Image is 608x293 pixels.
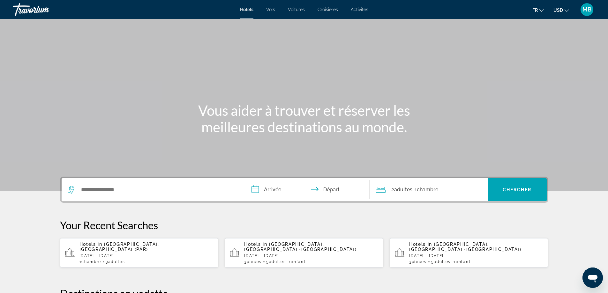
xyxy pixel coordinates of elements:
[582,6,591,13] span: MB
[409,260,427,264] span: 3
[81,260,101,264] span: Chambre
[412,260,427,264] span: pièces
[409,253,543,258] p: [DATE] - [DATE]
[291,260,305,264] span: Enfant
[434,260,451,264] span: Adultes
[266,7,275,12] a: Vols
[532,5,544,15] button: Change language
[245,178,370,201] button: Check in and out dates
[108,260,125,264] span: Adultes
[394,187,412,193] span: Adultes
[288,7,305,12] a: Voitures
[579,3,595,16] button: User Menu
[60,219,548,231] p: Your Recent Searches
[62,178,547,201] div: Search widget
[532,8,538,13] span: fr
[240,7,253,12] a: Hôtels
[391,185,412,194] span: 2
[409,242,432,247] span: Hotels in
[412,185,438,194] span: , 1
[79,242,102,247] span: Hotels in
[409,242,522,252] span: [GEOGRAPHIC_DATA], [GEOGRAPHIC_DATA] ([GEOGRAPHIC_DATA])
[247,260,262,264] span: pièces
[79,242,159,252] span: [GEOGRAPHIC_DATA], [GEOGRAPHIC_DATA] (PAR)
[13,1,77,18] a: Travorium
[244,260,262,264] span: 3
[225,238,383,268] button: Hotels in [GEOGRAPHIC_DATA], [GEOGRAPHIC_DATA] ([GEOGRAPHIC_DATA])[DATE] - [DATE]3pièces5Adultes,...
[244,253,378,258] p: [DATE] - [DATE]
[79,260,101,264] span: 1
[351,7,368,12] a: Activités
[184,102,424,135] h1: Vous aider à trouver et réserver les meilleures destinations au monde.
[553,5,569,15] button: Change currency
[553,8,563,13] span: USD
[269,260,286,264] span: Adultes
[79,253,214,258] p: [DATE] - [DATE]
[488,178,547,201] button: Chercher
[286,260,305,264] span: , 1
[370,178,488,201] button: Travelers: 2 adults, 0 children
[456,260,470,264] span: Enfant
[244,242,357,252] span: [GEOGRAPHIC_DATA], [GEOGRAPHIC_DATA] ([GEOGRAPHIC_DATA])
[503,187,532,192] span: Chercher
[244,242,267,247] span: Hotels in
[60,238,219,268] button: Hotels in [GEOGRAPHIC_DATA], [GEOGRAPHIC_DATA] (PAR)[DATE] - [DATE]1Chambre3Adultes
[431,260,451,264] span: 5
[318,7,338,12] a: Croisières
[266,260,286,264] span: 5
[451,260,470,264] span: , 1
[417,187,438,193] span: Chambre
[106,260,125,264] span: 3
[390,238,548,268] button: Hotels in [GEOGRAPHIC_DATA], [GEOGRAPHIC_DATA] ([GEOGRAPHIC_DATA])[DATE] - [DATE]3pièces5Adultes,...
[582,267,603,288] iframe: Bouton de lancement de la fenêtre de messagerie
